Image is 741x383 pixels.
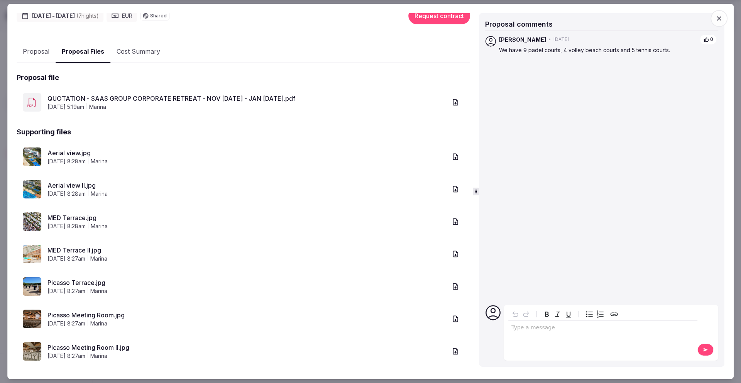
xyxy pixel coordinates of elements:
span: marina [91,222,108,230]
p: We have 9 padel courts, 4 volley beach courts and 5 tennis courts. [499,46,717,54]
button: Numbered list [595,309,606,320]
a: Aerial view II.jpg [47,181,447,190]
button: Italic [552,309,563,320]
span: [PERSON_NAME] [499,36,546,44]
span: marina [89,103,106,111]
img: Picasso Meeting Room II.jpg [23,342,41,361]
span: [DATE] 8:27am [47,287,85,295]
a: Aerial view.jpg [47,148,447,158]
button: 0 [700,34,717,45]
a: MED Terrace.jpg [47,213,447,222]
span: marina [90,255,107,263]
a: Picasso Meeting Room.jpg [47,310,447,320]
span: [DATE] [553,36,569,43]
a: MED Terrace II.jpg [47,246,447,255]
button: Create link [609,309,619,320]
img: Picasso Meeting Room.jpg [23,310,41,328]
img: MED Terrace.jpg [23,212,41,231]
span: marina [91,158,108,165]
span: [DATE] 5:19am [47,103,84,111]
a: Picasso Meeting Room II.jpg [47,343,447,352]
span: • [548,36,551,43]
button: Request contract [408,7,470,24]
button: Cost Summary [110,41,166,63]
img: MED Terrace II.jpg [23,245,41,263]
span: [DATE] 8:27am [47,320,85,327]
a: Picasso Terrace.jpg [47,278,447,287]
img: Picasso Terrace.jpg [23,277,41,296]
img: Aerial view II.jpg [23,180,41,198]
button: Bold [541,309,552,320]
span: marina [91,190,108,198]
button: Underline [563,309,574,320]
span: [DATE] 8:27am [47,255,85,263]
h2: Proposal file [17,73,59,82]
span: [DATE] 8:28am [47,222,86,230]
button: Proposal Files [56,41,110,63]
span: [DATE] 8:27am [47,352,85,360]
div: editable markdown [508,321,697,336]
span: [DATE] 8:28am [47,190,86,198]
h2: Supporting files [17,127,71,137]
span: Shared [150,14,167,18]
span: marina [90,320,107,327]
span: marina [90,352,107,360]
span: [DATE] 8:28am [47,158,86,165]
span: marina [90,287,107,295]
div: toggle group [584,309,606,320]
div: EUR [107,10,137,22]
span: Proposal comments [485,20,553,28]
img: Aerial view.jpg [23,147,41,166]
span: [DATE] - [DATE] [32,12,99,20]
a: QUOTATION - SAAS GROUP CORPORATE RETREAT - NOV [DATE] - JAN [DATE].pdf [47,94,447,103]
span: ( 7 night s ) [76,12,99,19]
button: Proposal [17,41,56,63]
button: Bulleted list [584,309,595,320]
span: 0 [710,36,713,43]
